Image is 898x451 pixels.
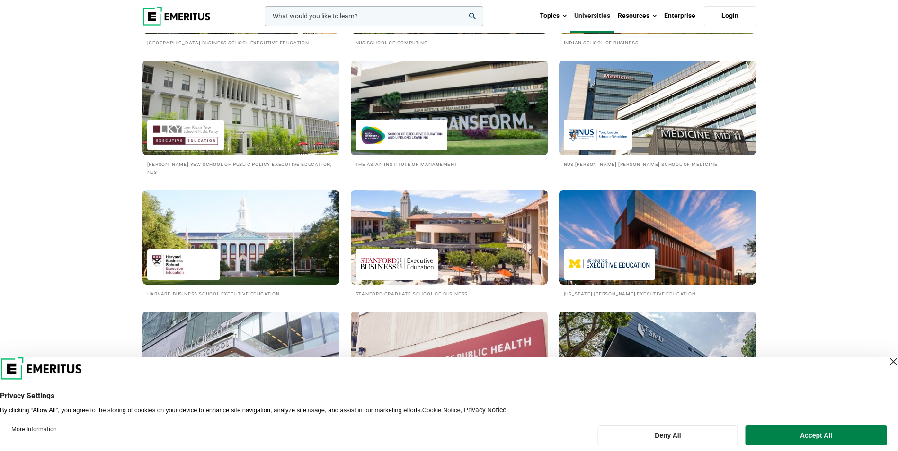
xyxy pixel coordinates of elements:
[564,289,751,297] h2: [US_STATE] [PERSON_NAME] Executive Education
[351,312,548,406] img: Universities We Work With
[559,312,756,419] a: Universities We Work With Singapore Management University Singapore Management University
[351,61,548,168] a: Universities We Work With Asian Institute of Management The Asian Institute of Management
[569,254,651,275] img: Michigan Ross Executive Education
[142,190,339,297] a: Universities We Work With Harvard Business School Executive Education Harvard Business School Exe...
[152,254,215,275] img: Harvard Business School Executive Education
[142,190,339,285] img: Universities We Work With
[356,38,543,46] h2: NUS School of Computing
[559,312,756,406] img: Universities We Work With
[142,312,339,406] img: Universities We Work With
[564,38,751,46] h2: Indian School of Business
[142,312,339,419] a: Universities We Work With Johns Hopkins Carey Business School Executive Education [PERSON_NAME] B...
[559,61,756,168] a: Universities We Work With NUS Yong Loo Lin School of Medicine NUS [PERSON_NAME] [PERSON_NAME] Sch...
[559,61,756,155] img: Universities We Work With
[152,124,219,146] img: Lee Kuan Yew School of Public Policy Executive Education, NUS
[351,190,548,285] img: Universities We Work With
[265,6,483,26] input: woocommerce-product-search-field-0
[704,6,756,26] a: Login
[356,289,543,297] h2: Stanford Graduate School of Business
[351,312,548,419] a: Universities We Work With Harvard T.H. Chan School of Public Health Harvard [PERSON_NAME] School ...
[142,61,339,155] img: Universities We Work With
[147,289,335,297] h2: Harvard Business School Executive Education
[351,190,548,297] a: Universities We Work With Stanford Graduate School of Business Stanford Graduate School of Business
[564,160,751,168] h2: NUS [PERSON_NAME] [PERSON_NAME] School of Medicine
[356,160,543,168] h2: The Asian Institute of Management
[360,124,443,146] img: Asian Institute of Management
[147,38,335,46] h2: [GEOGRAPHIC_DATA] Business School Executive Education
[569,124,627,146] img: NUS Yong Loo Lin School of Medicine
[341,56,558,160] img: Universities We Work With
[147,160,335,176] h2: [PERSON_NAME] Yew School of Public Policy Executive Education, NUS
[142,61,339,176] a: Universities We Work With Lee Kuan Yew School of Public Policy Executive Education, NUS [PERSON_N...
[360,254,434,275] img: Stanford Graduate School of Business
[559,190,756,297] a: Universities We Work With Michigan Ross Executive Education [US_STATE] [PERSON_NAME] Executive Ed...
[559,190,756,285] img: Universities We Work With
